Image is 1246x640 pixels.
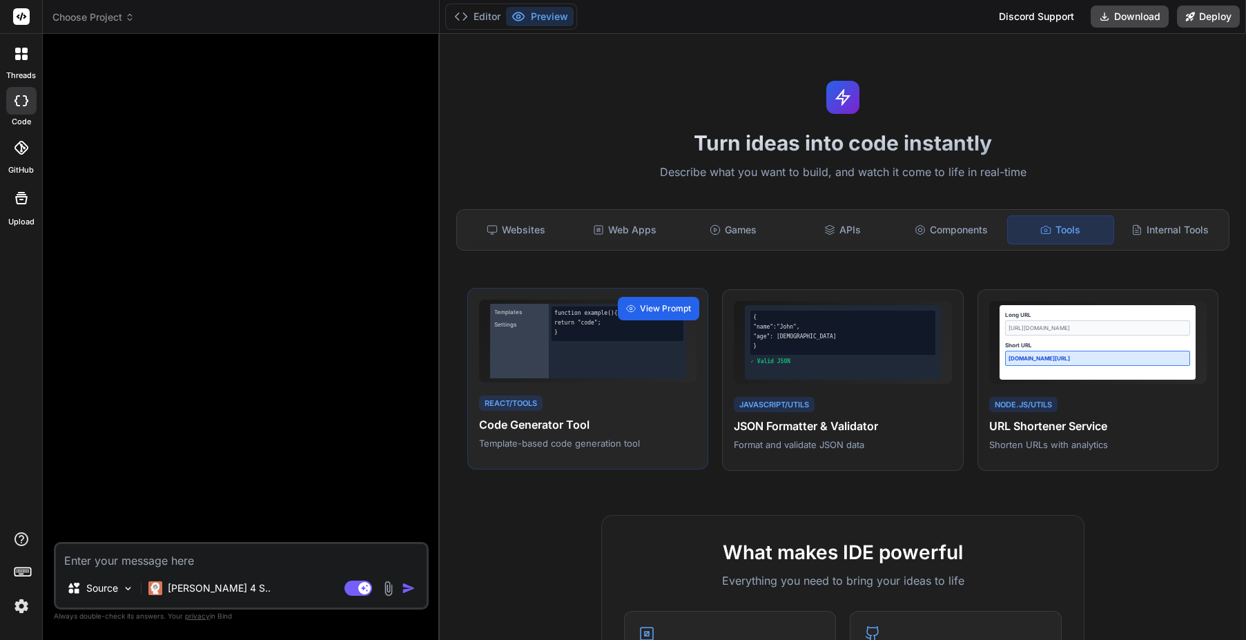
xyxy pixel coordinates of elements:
[6,70,36,81] label: threads
[989,418,1207,434] h4: URL Shortener Service
[54,610,429,623] p: Always double-check its answers. Your in Bind
[153,81,233,90] div: Keywords by Traffic
[52,10,135,24] span: Choose Project
[554,329,681,337] div: }
[52,81,124,90] div: Domain Overview
[506,7,574,26] button: Preview
[22,22,33,33] img: logo_orange.svg
[448,130,1238,155] h1: Turn ideas into code instantly
[449,7,506,26] button: Editor
[402,581,416,595] img: icon
[448,164,1238,182] p: Describe what you want to build, and watch it come to life in real-time
[991,6,1082,28] div: Discord Support
[789,215,895,244] div: APIs
[554,319,681,327] div: return "code";
[122,583,134,594] img: Pick Models
[479,416,697,433] h4: Code Generator Tool
[572,215,678,244] div: Web Apps
[734,418,951,434] h4: JSON Formatter & Validator
[624,538,1062,567] h2: What makes IDE powerful
[493,307,546,318] div: Templates
[12,116,31,128] label: code
[1005,311,1190,319] div: Long URL
[137,80,148,91] img: tab_keywords_by_traffic_grey.svg
[753,333,933,341] div: "age": [DEMOGRAPHIC_DATA]
[734,438,951,451] p: Format and validate JSON data
[22,36,33,47] img: website_grey.svg
[989,438,1207,451] p: Shorten URLs with analytics
[168,581,271,595] p: [PERSON_NAME] 4 S..
[1117,215,1223,244] div: Internal Tools
[1005,320,1190,336] div: [URL][DOMAIN_NAME]
[37,80,48,91] img: tab_domain_overview_orange.svg
[554,309,681,318] div: function example() {
[1007,215,1115,244] div: Tools
[380,581,396,597] img: attachment
[463,215,569,244] div: Websites
[86,581,118,595] p: Source
[8,164,34,176] label: GitHub
[1091,6,1169,28] button: Download
[1005,351,1190,366] div: [DOMAIN_NAME][URL]
[681,215,787,244] div: Games
[10,594,33,618] img: settings
[39,22,68,33] div: v 4.0.25
[1177,6,1240,28] button: Deploy
[479,396,543,411] div: React/Tools
[148,581,162,595] img: Claude 4 Sonnet
[624,572,1062,589] p: Everything you need to bring your ideas to life
[753,313,933,322] div: {
[898,215,1004,244] div: Components
[1005,341,1190,349] div: Short URL
[479,437,697,449] p: Template-based code generation tool
[753,323,933,331] div: "name":"John",
[36,36,152,47] div: Domain: [DOMAIN_NAME]
[185,612,210,620] span: privacy
[640,302,691,315] span: View Prompt
[734,397,815,413] div: JavaScript/Utils
[753,342,933,351] div: }
[989,397,1058,413] div: Node.js/Utils
[493,319,546,330] div: Settings
[8,216,35,228] label: Upload
[750,358,935,366] div: ✓ Valid JSON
